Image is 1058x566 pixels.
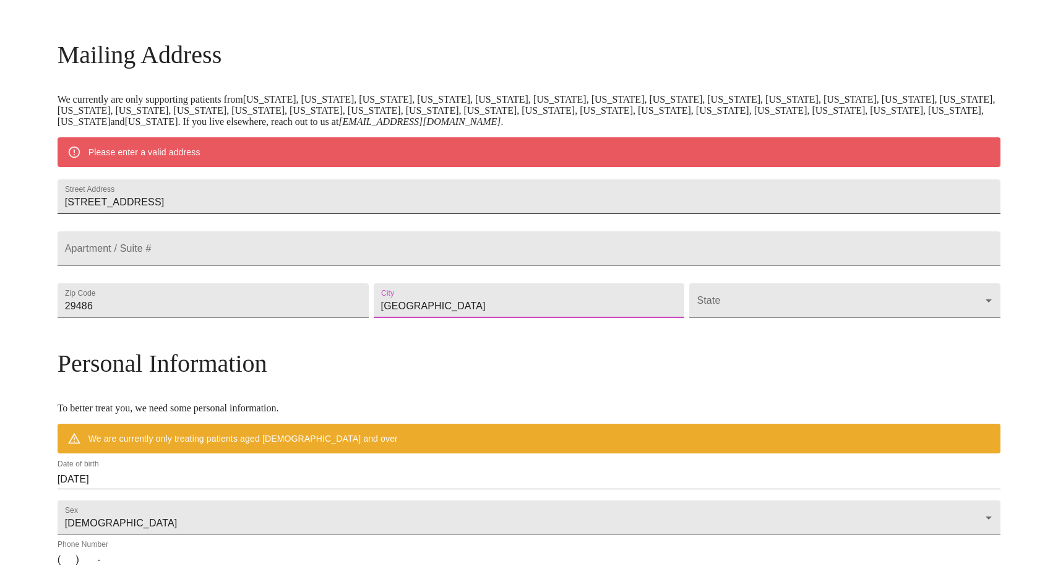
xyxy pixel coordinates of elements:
[58,349,1001,378] h3: Personal Information
[58,541,108,549] label: Phone Number
[88,427,398,450] div: We are currently only treating patients aged [DEMOGRAPHIC_DATA] and over
[338,116,501,127] em: [EMAIL_ADDRESS][DOMAIN_NAME]
[58,94,1001,127] p: We currently are only supporting patients from [US_STATE], [US_STATE], [US_STATE], [US_STATE], [U...
[88,141,200,163] div: Please enter a valid address
[58,500,1001,535] div: [DEMOGRAPHIC_DATA]
[58,40,1001,69] h3: Mailing Address
[689,283,1000,318] div: ​
[58,461,99,468] label: Date of birth
[58,403,1001,414] p: To better treat you, we need some personal information.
